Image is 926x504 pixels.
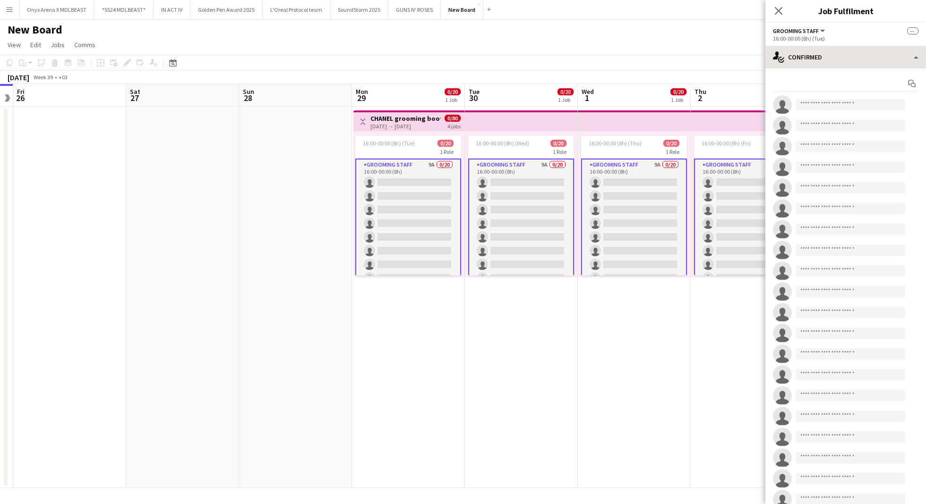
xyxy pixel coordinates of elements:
span: Jobs [51,41,65,49]
span: View [8,41,21,49]
span: 1 [580,92,594,103]
div: 16:00-00:00 (8h) (Tue) [773,35,918,42]
span: 16:00-00:00 (8h) (Wed) [476,140,529,147]
span: Comms [74,41,95,49]
span: Tue [469,87,480,96]
span: Fri [17,87,25,96]
span: 16:00-00:00 (8h) (Thu) [589,140,642,147]
h3: Job Fulfilment [765,5,926,17]
div: 1 Job [445,96,460,103]
span: 0/80 [445,115,461,122]
span: 1 Role [440,148,454,155]
span: 0/20 [670,88,686,95]
button: New Board [441,0,483,19]
div: 1 Job [671,96,686,103]
div: [DATE] → [DATE] [370,123,441,130]
app-job-card: 16:00-00:00 (8h) (Thu)0/201 RoleGrooming staff9A0/2016:00-00:00 (8h) [581,136,687,276]
span: Sun [243,87,254,96]
app-card-role: Grooming staff9A0/2016:00-00:00 (8h) [355,159,461,453]
h1: New Board [8,23,62,37]
button: Grooming staff [773,27,826,34]
button: Golden Pen Award 2025 [190,0,263,19]
span: Mon [356,87,368,96]
span: 1 Role [666,148,679,155]
a: View [4,39,25,51]
span: 26 [16,92,25,103]
span: 29 [354,92,368,103]
span: 1 Role [553,148,566,155]
div: Confirmed [765,46,926,68]
span: -- [907,27,918,34]
span: 0/20 [550,140,566,147]
span: 0/20 [557,88,574,95]
div: +03 [59,74,68,81]
span: 2 [693,92,706,103]
span: Sat [130,87,140,96]
a: Jobs [47,39,69,51]
app-job-card: 16:00-00:00 (8h) (Fri)0/201 RoleGrooming staff9A0/2016:00-00:00 (8h) [694,136,800,276]
button: Onyx Arena X MDLBEAST [19,0,94,19]
button: GUNS N' ROSES [388,0,441,19]
app-card-role: Grooming staff9A0/2016:00-00:00 (8h) [468,159,574,453]
button: L'Oreal Protocol team [263,0,330,19]
span: 16:00-00:00 (8h) (Tue) [363,140,415,147]
app-job-card: 16:00-00:00 (8h) (Wed)0/201 RoleGrooming staff9A0/2016:00-00:00 (8h) [468,136,574,276]
span: 27 [129,92,140,103]
app-job-card: 16:00-00:00 (8h) (Tue)0/201 RoleGrooming staff9A0/2016:00-00:00 (8h) [355,136,461,276]
button: SoundStorm 2025 [330,0,388,19]
div: 4 jobs [447,122,461,130]
button: *SS24 MDLBEAST* [94,0,154,19]
a: Edit [26,39,45,51]
span: 0/20 [437,140,454,147]
span: Wed [582,87,594,96]
h3: CHANEL grooming booth [370,114,441,123]
span: 28 [241,92,254,103]
span: 30 [467,92,480,103]
div: 1 Job [558,96,573,103]
app-card-role: Grooming staff9A0/2016:00-00:00 (8h) [581,159,687,453]
span: Thu [694,87,706,96]
span: Week 39 [31,74,55,81]
app-card-role: Grooming staff9A0/2016:00-00:00 (8h) [694,159,800,453]
span: Grooming staff [773,27,819,34]
span: 0/20 [663,140,679,147]
span: Edit [30,41,41,49]
span: 0/20 [445,88,461,95]
a: Comms [70,39,99,51]
div: [DATE] [8,73,29,82]
span: 16:00-00:00 (8h) (Fri) [702,140,751,147]
button: IN ACT IV [154,0,190,19]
